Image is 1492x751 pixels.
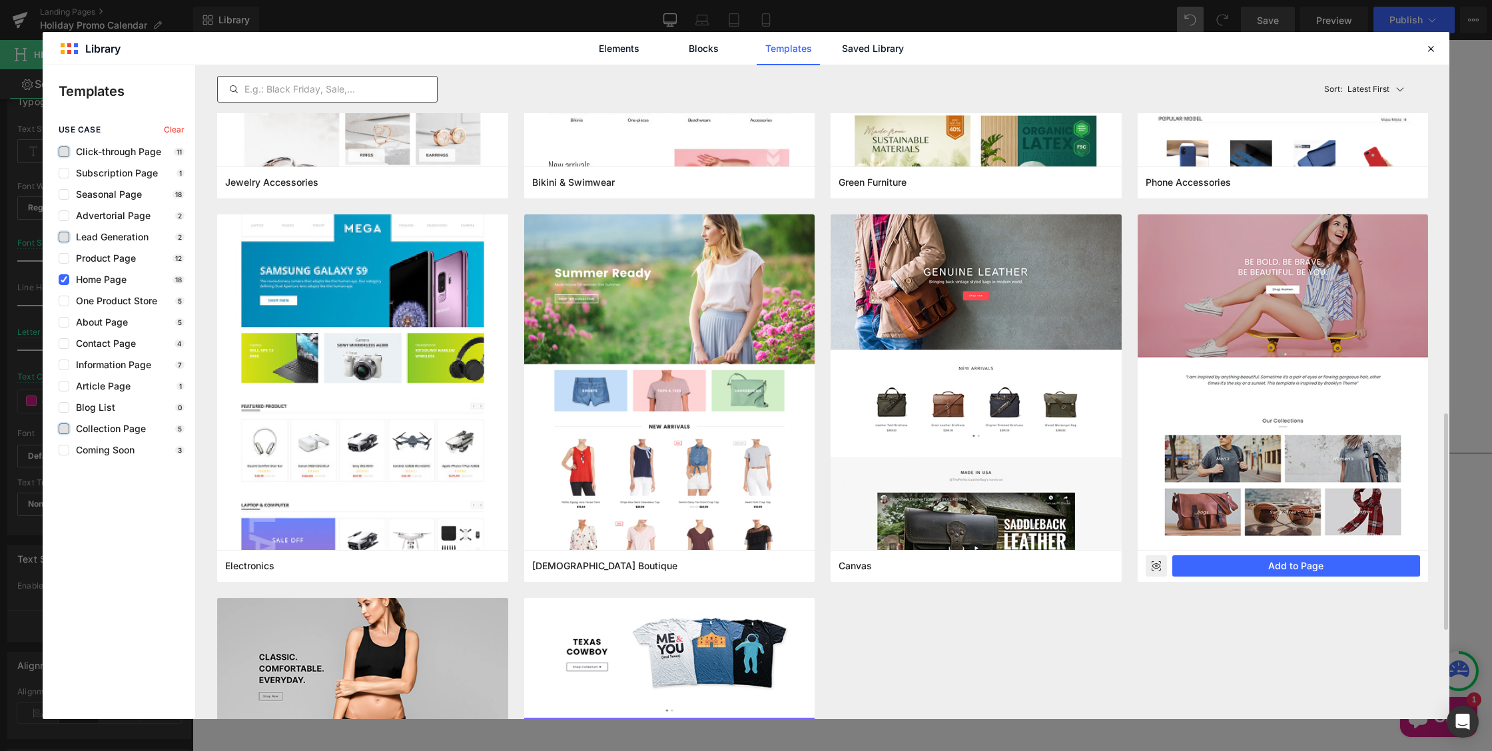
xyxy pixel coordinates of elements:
[839,560,872,572] span: Canvas
[69,402,115,413] span: Blog List
[69,445,135,455] span: Coming Soon
[525,578,645,605] a: Explore Blocks
[175,318,185,326] p: 5
[672,32,735,65] a: Blocks
[843,294,877,310] span: Klaviyo
[69,274,127,285] span: Home Page
[660,198,1040,237] p: Skip the holiday overwhelm - shop early, stress less, and fill your season with joy (and super cu...
[532,176,615,188] span: Bikini & Swimwear
[1138,196,1429,550] img: fe556d36-437b-491c-85d5-54eb723c129c.jpeg
[1324,85,1342,94] span: Sort:
[660,103,711,120] span: VIP Perks:
[218,81,437,97] input: E.g.: Black Friday, Sale,...
[175,212,185,220] p: 2
[1204,657,1289,700] inbox-online-store-chat: Shopify online store chat
[177,169,185,177] p: 1
[174,148,185,156] p: 11
[757,32,820,65] a: Templates
[225,560,274,572] span: Electronics
[532,560,677,572] span: Lady Boutique
[524,214,815,608] img: 44c53d3a-777f-4416-a374-ab2d914f68d2.jpeg
[175,403,185,411] p: 0
[839,176,907,188] span: Green Furniture
[173,254,185,262] p: 12
[69,210,151,221] span: Advertorial Page
[217,214,508,608] img: d9fbc969-6306-45be-8c0a-f4cbc2356136.jpeg
[173,276,185,284] p: 18
[69,146,161,157] span: Click-through Page
[1319,76,1429,103] button: Latest FirstSort:Latest First
[1347,83,1389,95] p: Latest First
[831,214,1122,568] img: 36f45d07-8e8b-46ab-b3a2-15ea08364fe1.jpeg
[69,189,142,200] span: Seasonal Page
[69,296,157,306] span: One Product Store
[665,21,1035,43] span: Your VIP Pass TO CHAOS FREE HOLIDAY SHOPPING
[686,257,1013,273] b: Join the Holiday VIP Waitlist 🎁 Get first dibs + secret perks!
[164,125,185,134] span: Clear
[175,233,185,241] p: 2
[177,382,185,390] p: 1
[655,578,775,605] a: Add Single Section
[225,176,318,188] span: Jewelry Accessories
[175,297,185,305] p: 5
[1172,555,1421,577] button: Add to Page
[69,360,151,370] span: Information Page
[175,361,185,369] p: 7
[272,615,1028,625] p: or Drag & Drop elements from left sidebar
[69,253,136,264] span: Product Page
[175,425,185,433] p: 5
[69,338,136,349] span: Contact Page
[59,81,195,101] p: Templates
[69,317,128,328] span: About Page
[175,446,185,454] p: 3
[69,423,146,434] span: Collection Page
[69,232,149,242] span: Lead Generation
[1447,706,1479,738] div: Open Intercom Messenger
[69,381,131,391] span: Article Page
[660,160,907,177] span: 🎄First dibs on our super cute seasonal surprises
[841,32,905,65] a: Saved Library
[69,168,158,178] span: Subscription Page
[173,190,185,198] p: 18
[1146,176,1231,188] span: Phone Accessories
[59,125,101,134] span: use case
[667,45,1032,83] span: It’s the busiest (and most wonderful!) time of year - don’t get caught in the holiday scramble.
[660,141,919,158] span: 🎄Limited-edition bundles at special holiday pricing
[660,122,883,139] span: 🎄Early access to holiday tees & accessories
[175,340,185,348] p: 4
[1146,555,1167,577] div: Preview
[587,32,651,65] a: Elements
